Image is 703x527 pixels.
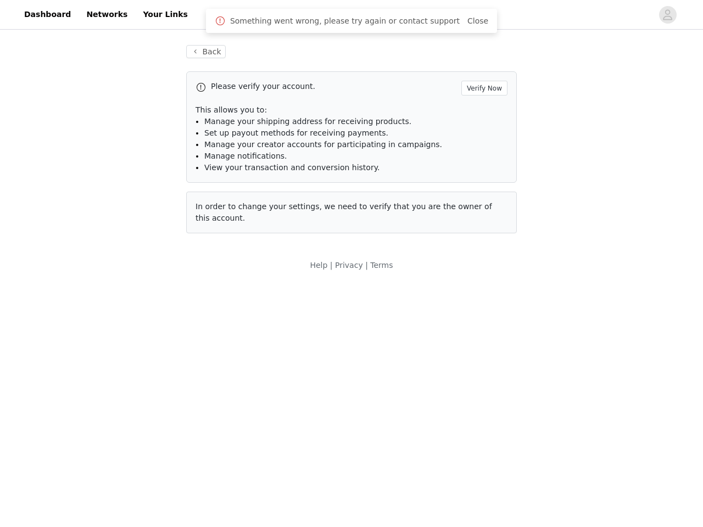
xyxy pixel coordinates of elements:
a: Networks [80,2,134,27]
span: | [365,261,368,270]
p: Please verify your account. [211,81,457,92]
a: Terms [370,261,393,270]
a: Dashboard [18,2,77,27]
a: Your Links [136,2,194,27]
span: | [330,261,333,270]
span: In order to change your settings, we need to verify that you are the owner of this account. [196,202,492,222]
button: Back [186,45,226,58]
span: Set up payout methods for receiving payments. [204,128,388,137]
div: avatar [662,6,673,24]
span: Something went wrong, please try again or contact support [230,15,460,27]
span: Manage your creator accounts for participating in campaigns. [204,140,442,149]
span: Manage notifications. [204,152,287,160]
span: Manage your shipping address for receiving products. [204,117,411,126]
a: Privacy [335,261,363,270]
span: View your transaction and conversion history. [204,163,380,172]
button: Verify Now [461,81,507,96]
a: Close [467,16,488,25]
p: This allows you to: [196,104,507,116]
a: Help [310,261,327,270]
